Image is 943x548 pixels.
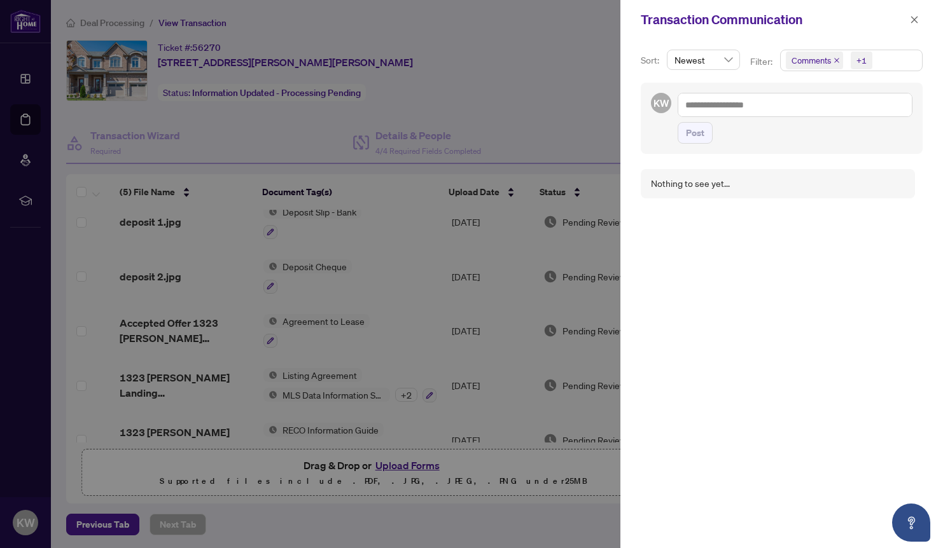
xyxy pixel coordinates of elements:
span: Comments [786,51,843,69]
span: close [834,57,840,64]
div: Transaction Communication [641,10,906,29]
span: KW [653,95,669,111]
span: Newest [674,50,732,69]
span: Comments [792,54,831,67]
button: Open asap [892,503,930,542]
button: Post [678,122,713,144]
p: Filter: [750,55,774,69]
div: +1 [856,54,867,67]
div: Nothing to see yet... [651,177,730,191]
p: Sort: [641,53,662,67]
span: close [910,15,919,24]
